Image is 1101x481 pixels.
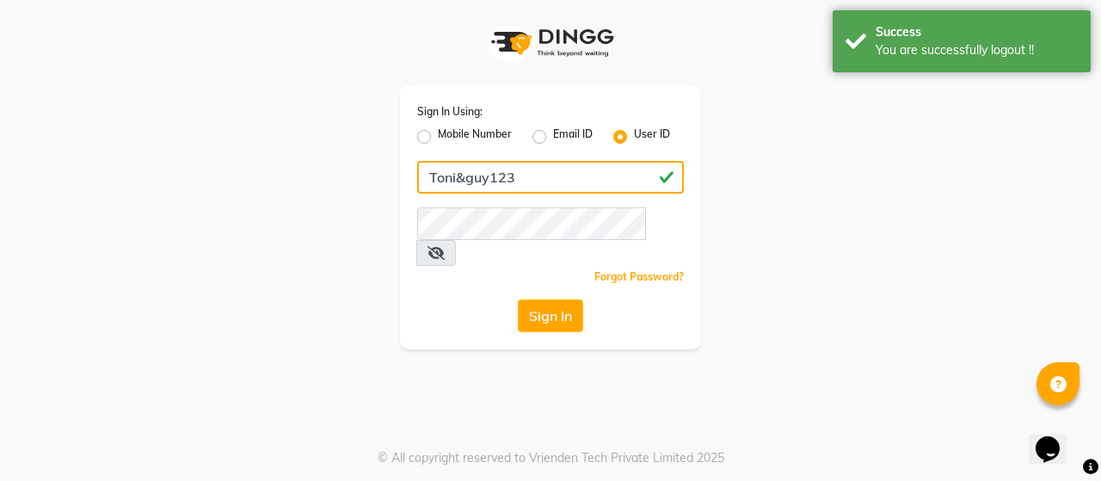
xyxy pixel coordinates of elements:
[438,126,512,147] label: Mobile Number
[553,126,593,147] label: Email ID
[876,41,1078,59] div: You are successfully logout !!
[417,161,684,194] input: Username
[876,23,1078,41] div: Success
[634,126,670,147] label: User ID
[518,299,583,332] button: Sign In
[594,270,684,283] a: Forgot Password?
[482,17,619,68] img: logo1.svg
[1029,412,1084,464] iframe: chat widget
[417,104,483,120] label: Sign In Using:
[417,207,646,240] input: Username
